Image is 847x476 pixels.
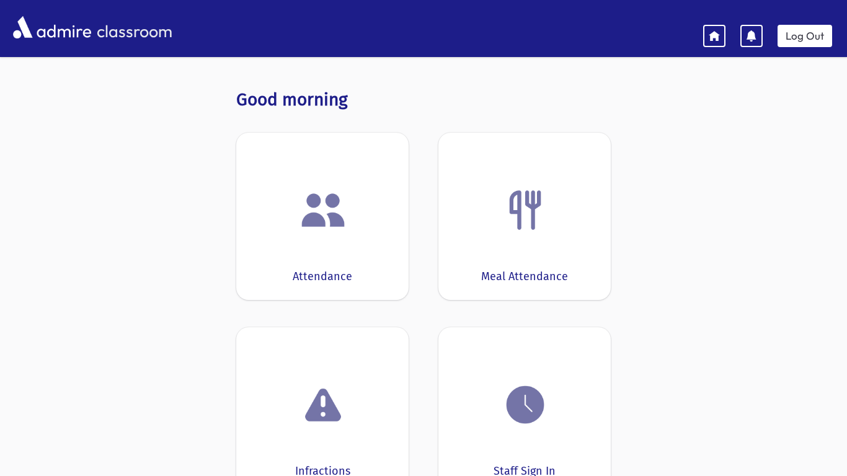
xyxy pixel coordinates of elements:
h3: Good morning [236,89,611,110]
a: Log Out [778,25,832,47]
div: Attendance [293,268,352,285]
img: users.png [299,187,347,234]
span: classroom [94,11,172,44]
img: clock.png [502,381,549,428]
img: AdmirePro [10,13,94,42]
div: Meal Attendance [481,268,568,285]
img: Fork.png [502,187,549,234]
img: exclamation.png [299,384,347,431]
